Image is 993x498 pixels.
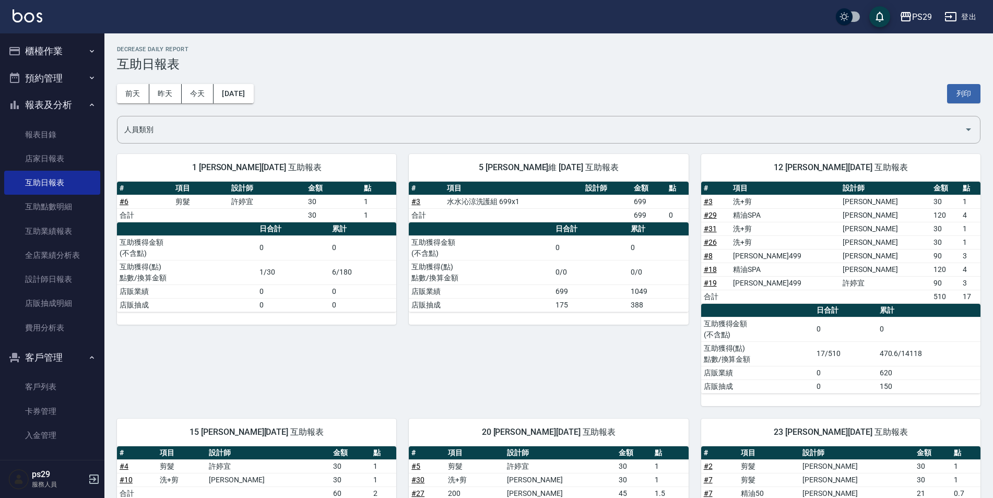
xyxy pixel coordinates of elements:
td: 1 [951,459,980,473]
table: a dense table [701,182,980,304]
td: 30 [305,195,361,208]
a: 報表目錄 [4,123,100,147]
span: 20 [PERSON_NAME][DATE] 互助報表 [421,427,676,437]
table: a dense table [701,304,980,394]
td: 店販抽成 [701,380,814,393]
td: 0 [814,366,877,380]
td: 精油SPA [730,263,840,276]
td: 699 [553,284,628,298]
button: 客戶管理 [4,344,100,371]
td: 699 [631,195,666,208]
th: # [117,182,173,195]
td: 1 [361,195,397,208]
td: 17 [960,290,980,303]
th: 日合計 [814,304,877,317]
td: 150 [877,380,980,393]
img: Logo [13,9,42,22]
a: 費用分析表 [4,316,100,340]
th: 設計師 [504,446,616,460]
td: 許婷宜 [206,459,330,473]
th: 設計師 [583,182,631,195]
th: 日合計 [553,222,628,236]
td: 0 [329,284,396,298]
td: [PERSON_NAME] [800,459,914,473]
td: 0 [257,284,329,298]
table: a dense table [117,182,396,222]
th: 金額 [330,446,371,460]
td: 洗+剪 [157,473,206,487]
a: #2 [704,462,713,470]
td: 精油SPA [730,208,840,222]
th: 項目 [157,446,206,460]
td: 388 [628,298,689,312]
th: 點 [361,182,397,195]
td: [PERSON_NAME] [840,249,931,263]
td: 30 [931,222,961,235]
th: # [409,446,445,460]
td: 0 [628,235,689,260]
button: 前天 [117,84,149,103]
th: 設計師 [840,182,931,195]
a: #19 [704,279,717,287]
th: 金額 [931,182,961,195]
td: 剪髮 [173,195,229,208]
td: 店販業績 [701,366,814,380]
td: 水水沁涼洗護組 699x1 [444,195,583,208]
th: 設計師 [206,446,330,460]
button: 商品管理 [4,452,100,479]
td: 互助獲得金額 (不含點) [701,317,814,341]
a: #30 [411,476,424,484]
a: #27 [411,489,424,497]
td: 30 [914,473,951,487]
td: 許婷宜 [229,195,305,208]
td: [PERSON_NAME]499 [730,249,840,263]
td: 合計 [117,208,173,222]
a: #31 [704,224,717,233]
td: 620 [877,366,980,380]
td: 0 [257,298,329,312]
a: 互助日報表 [4,171,100,195]
td: 3 [960,276,980,290]
td: [PERSON_NAME] [840,235,931,249]
button: 報表及分析 [4,91,100,118]
th: 項目 [730,182,840,195]
a: 店販抽成明細 [4,291,100,315]
td: 0 [257,235,329,260]
button: 昨天 [149,84,182,103]
a: #29 [704,211,717,219]
td: 1 [652,473,688,487]
td: 0 [666,208,689,222]
td: 1 [960,222,980,235]
button: 櫃檯作業 [4,38,100,65]
td: 0 [329,235,396,260]
th: 金額 [305,182,361,195]
td: 4 [960,208,980,222]
td: 30 [330,473,371,487]
button: 列印 [947,84,980,103]
button: PS29 [895,6,936,28]
th: 點 [951,446,980,460]
td: 17/510 [814,341,877,366]
td: 互助獲得金額 (不含點) [409,235,553,260]
th: 金額 [616,446,653,460]
td: 1 [951,473,980,487]
td: 0 [814,380,877,393]
td: 1 [652,459,688,473]
a: #7 [704,489,713,497]
a: #18 [704,265,717,274]
input: 人員名稱 [122,121,960,139]
td: 1 [960,195,980,208]
th: # [701,182,731,195]
td: 0/0 [553,260,628,284]
td: 699 [631,208,666,222]
td: 0 [553,235,628,260]
a: 客戶列表 [4,375,100,399]
img: Person [8,469,29,490]
span: 5 [PERSON_NAME]維 [DATE] 互助報表 [421,162,676,173]
td: 90 [931,276,961,290]
a: 卡券管理 [4,399,100,423]
th: 點 [960,182,980,195]
td: [PERSON_NAME] [504,473,616,487]
table: a dense table [409,182,688,222]
td: 1049 [628,284,689,298]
